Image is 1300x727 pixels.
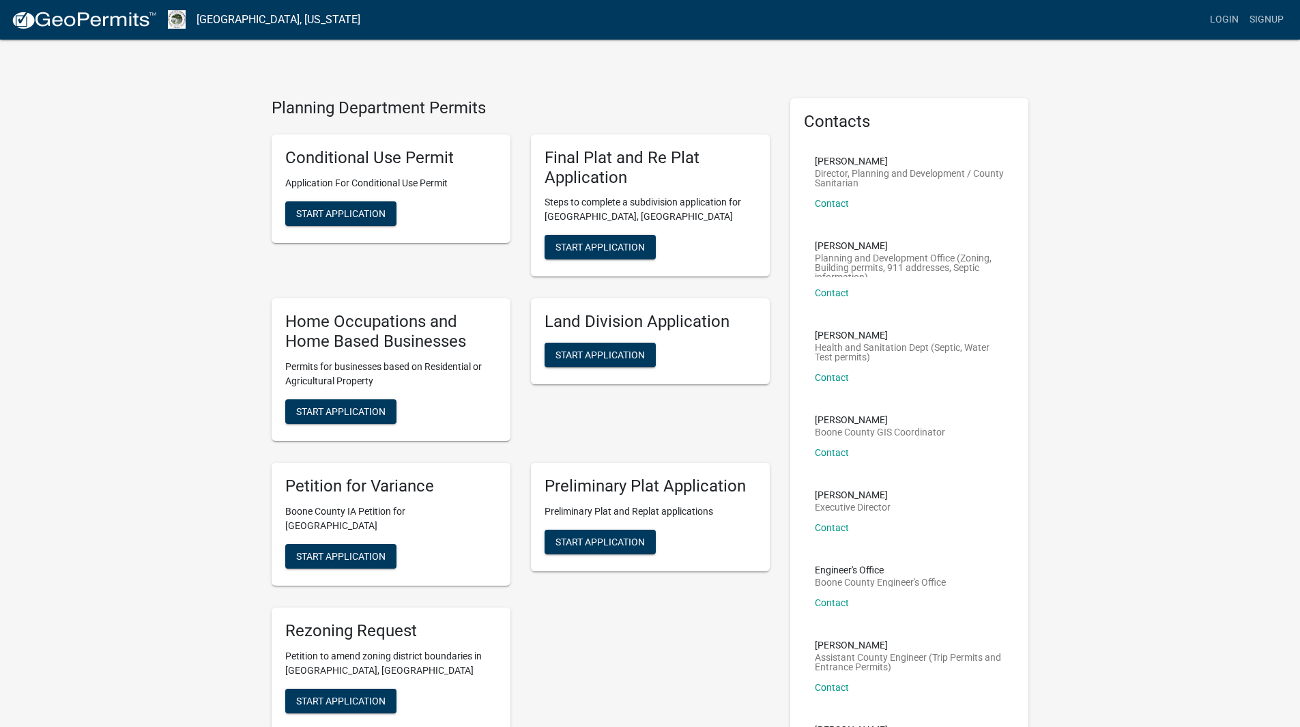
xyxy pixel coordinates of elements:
[285,360,497,388] p: Permits for businesses based on Residential or Agricultural Property
[545,504,756,519] p: Preliminary Plat and Replat applications
[815,198,849,209] a: Contact
[545,476,756,496] h5: Preliminary Plat Application
[285,621,497,641] h5: Rezoning Request
[285,544,396,569] button: Start Application
[197,8,360,31] a: [GEOGRAPHIC_DATA], [US_STATE]
[285,148,497,168] h5: Conditional Use Permit
[1244,7,1289,33] a: Signup
[815,522,849,533] a: Contact
[296,550,386,561] span: Start Application
[555,242,645,253] span: Start Application
[815,427,945,437] p: Boone County GIS Coordinator
[545,235,656,259] button: Start Application
[815,343,1005,362] p: Health and Sanitation Dept (Septic, Water Test permits)
[545,195,756,224] p: Steps to complete a subdivision application for [GEOGRAPHIC_DATA], [GEOGRAPHIC_DATA]
[285,176,497,190] p: Application For Conditional Use Permit
[815,287,849,298] a: Contact
[815,597,849,608] a: Contact
[815,415,945,425] p: [PERSON_NAME]
[555,350,645,360] span: Start Application
[285,476,497,496] h5: Petition for Variance
[804,112,1015,132] h5: Contacts
[815,156,1005,166] p: [PERSON_NAME]
[285,689,396,713] button: Start Application
[555,536,645,547] span: Start Application
[545,312,756,332] h5: Land Division Application
[815,682,849,693] a: Contact
[815,447,849,458] a: Contact
[545,343,656,367] button: Start Application
[296,695,386,706] span: Start Application
[285,399,396,424] button: Start Application
[285,649,497,678] p: Petition to amend zoning district boundaries in [GEOGRAPHIC_DATA], [GEOGRAPHIC_DATA]
[1204,7,1244,33] a: Login
[815,241,1005,251] p: [PERSON_NAME]
[272,98,770,118] h4: Planning Department Permits
[815,169,1005,188] p: Director, Planning and Development / County Sanitarian
[815,372,849,383] a: Contact
[285,201,396,226] button: Start Application
[168,10,186,29] img: Boone County, Iowa
[285,504,497,533] p: Boone County IA Petition for [GEOGRAPHIC_DATA]
[815,502,891,512] p: Executive Director
[545,148,756,188] h5: Final Plat and Re Plat Application
[296,208,386,218] span: Start Application
[815,330,1005,340] p: [PERSON_NAME]
[815,565,946,575] p: Engineer's Office
[815,640,1005,650] p: [PERSON_NAME]
[815,578,946,587] p: Boone County Engineer's Office
[815,253,1005,277] p: Planning and Development Office (Zoning, Building permits, 911 addresses, Septic information)
[545,530,656,554] button: Start Application
[285,312,497,352] h5: Home Occupations and Home Based Businesses
[815,490,891,500] p: [PERSON_NAME]
[815,653,1005,672] p: Assistant County Engineer (Trip Permits and Entrance Permits)
[296,405,386,416] span: Start Application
